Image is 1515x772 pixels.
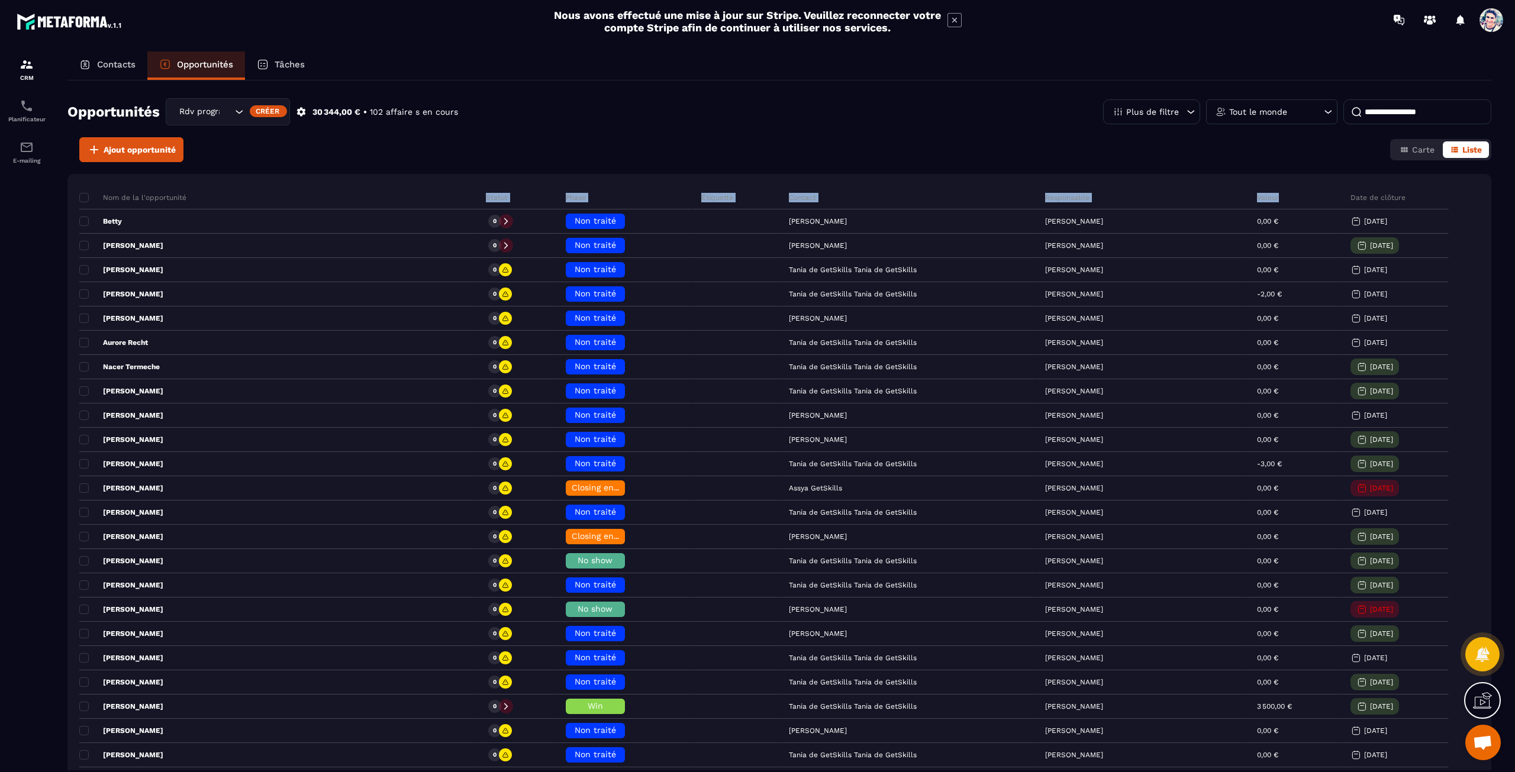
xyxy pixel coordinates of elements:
span: Non traité [575,264,616,274]
p: [DATE] [1364,338,1387,347]
p: [DATE] [1364,654,1387,662]
p: [DATE] [1364,217,1387,225]
span: Non traité [575,458,616,468]
p: 0 [493,702,497,710]
p: [DATE] [1370,484,1393,492]
span: Non traité [575,216,616,225]
p: 0,00 € [1257,363,1278,371]
p: [PERSON_NAME] [79,483,163,493]
p: 0 [493,557,497,565]
p: [DATE] [1370,532,1393,541]
p: Statut [486,193,508,202]
p: Contact [789,193,816,202]
p: Responsable [1045,193,1089,202]
p: 0 [493,751,497,759]
p: [PERSON_NAME] [1045,484,1103,492]
p: [PERSON_NAME] [79,435,163,444]
p: 0,00 € [1257,435,1278,444]
button: Liste [1443,141,1489,158]
p: [PERSON_NAME] [1045,314,1103,322]
p: [PERSON_NAME] [79,532,163,541]
h2: Opportunités [67,100,160,124]
p: [DATE] [1370,678,1393,686]
p: 0 [493,726,497,735]
input: Search for option [220,105,232,118]
p: [PERSON_NAME] [79,605,163,614]
p: [PERSON_NAME] [79,386,163,396]
span: Non traité [575,507,616,516]
p: [PERSON_NAME] [1045,460,1103,468]
p: -3,00 € [1257,460,1282,468]
p: [PERSON_NAME] [79,556,163,566]
p: Valeur [1257,193,1279,202]
p: 0 [493,411,497,419]
p: [PERSON_NAME] [79,653,163,663]
p: 0,00 € [1257,508,1278,516]
p: [DATE] [1370,435,1393,444]
span: Non traité [575,361,616,371]
p: [DATE] [1370,387,1393,395]
p: [PERSON_NAME] [1045,532,1103,541]
p: [DATE] [1370,629,1393,638]
div: Créer [250,105,287,117]
p: [DATE] [1370,605,1393,613]
p: -2,00 € [1257,290,1282,298]
p: [PERSON_NAME] [79,629,163,638]
p: [PERSON_NAME] [1045,557,1103,565]
p: [DATE] [1364,411,1387,419]
span: Ajout opportunité [104,144,176,156]
p: 102 affaire s en cours [370,106,458,118]
span: Closing en cours [572,531,639,541]
p: [DATE] [1370,702,1393,710]
p: [PERSON_NAME] [1045,508,1103,516]
p: 0 [493,435,497,444]
p: [DATE] [1364,290,1387,298]
p: Nom de la l'opportunité [79,193,186,202]
span: Non traité [575,386,616,395]
span: Closing en cours [572,483,639,492]
p: 30 344,00 € [312,106,360,118]
p: [DATE] [1370,557,1393,565]
span: Non traité [575,580,616,589]
p: Tout le monde [1229,108,1287,116]
p: 0,00 € [1257,411,1278,419]
p: 0,00 € [1257,654,1278,662]
span: Non traité [575,653,616,662]
p: 0 [493,460,497,468]
span: Non traité [575,434,616,444]
span: Win [588,701,603,710]
p: 0 [493,605,497,613]
p: 0 [493,363,497,371]
p: [PERSON_NAME] [1045,363,1103,371]
p: [DATE] [1370,581,1393,589]
p: • [363,106,367,118]
p: [PERSON_NAME] [1045,702,1103,710]
a: schedulerschedulerPlanificateur [3,90,50,131]
p: [PERSON_NAME] [1045,629,1103,638]
p: Étiquette [701,193,733,202]
p: [PERSON_NAME] [1045,338,1103,347]
p: 0,00 € [1257,678,1278,686]
p: CRM [3,75,50,81]
p: 0,00 € [1257,387,1278,395]
p: Planificateur [3,116,50,122]
p: [DATE] [1364,751,1387,759]
p: [PERSON_NAME] [79,459,163,469]
p: 0,00 € [1257,241,1278,250]
p: [PERSON_NAME] [1045,435,1103,444]
span: Rdv programmé [176,105,220,118]
p: 0 [493,678,497,686]
p: [DATE] [1370,241,1393,250]
p: Date de clôture [1350,193,1406,202]
div: Search for option [166,98,290,125]
span: Non traité [575,337,616,347]
img: formation [20,57,34,72]
p: [PERSON_NAME] [79,508,163,517]
span: No show [578,555,613,565]
p: Opportunités [177,59,233,70]
p: 0 [493,508,497,516]
span: Non traité [575,240,616,250]
p: 0 [493,387,497,395]
p: 0,00 € [1257,751,1278,759]
p: [PERSON_NAME] [1045,654,1103,662]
